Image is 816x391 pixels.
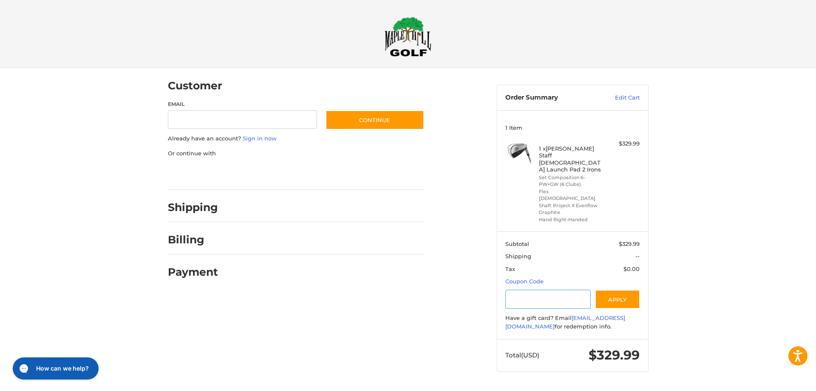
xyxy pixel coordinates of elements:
div: Have a gift card? Email for redemption info. [505,314,640,331]
a: Coupon Code [505,278,544,285]
li: Shaft Project X Evenflow Graphite [539,202,604,216]
div: $329.99 [606,140,640,148]
h2: Shipping [168,201,218,214]
span: Total (USD) [505,351,539,359]
span: $0.00 [623,265,640,272]
img: Maple Hill Golf [385,17,431,57]
span: Subtotal [505,240,529,247]
iframe: PayPal-venmo [309,166,373,181]
span: $329.99 [619,240,640,247]
iframe: PayPal-paylater [237,166,301,181]
li: Set Composition 6-PW+GW (6 Clubs) [539,174,604,188]
h2: Billing [168,233,218,246]
a: Sign in now [243,135,277,142]
iframe: Gorgias live chat messenger [8,354,101,382]
iframe: Google Customer Reviews [746,368,816,391]
label: Email [168,100,317,108]
p: Or continue with [168,149,424,158]
h4: 1 x [PERSON_NAME] Staff [DEMOGRAPHIC_DATA] Launch Pad 2 Irons [539,145,604,173]
span: Tax [505,265,515,272]
a: [EMAIL_ADDRESS][DOMAIN_NAME] [505,314,625,330]
a: Edit Cart [597,94,640,102]
h3: 1 Item [505,124,640,131]
span: -- [635,253,640,260]
h3: Order Summary [505,94,597,102]
button: Continue [326,110,424,130]
h2: Payment [168,265,218,279]
input: Gift Certificate or Coupon Code [505,290,591,309]
span: $329.99 [589,347,640,363]
button: Apply [595,290,640,309]
h2: Customer [168,79,222,92]
li: Flex [DEMOGRAPHIC_DATA] [539,188,604,202]
span: Shipping [505,253,531,260]
li: Hand Right-Handed [539,216,604,223]
p: Already have an account? [168,134,424,143]
iframe: PayPal-paypal [165,166,229,181]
